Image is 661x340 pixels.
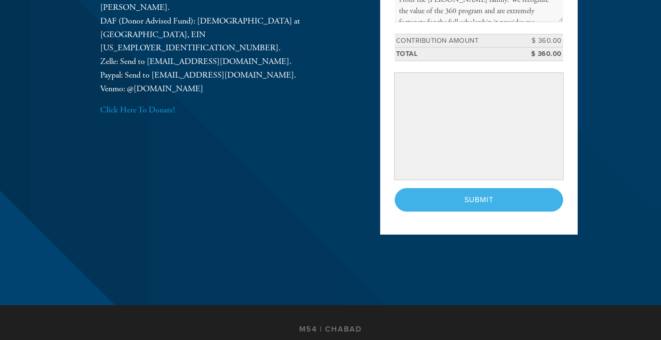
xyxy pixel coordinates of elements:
td: Contribution Amount [395,34,521,47]
td: Total [395,47,521,61]
td: $ 360.00 [521,47,563,61]
a: Click Here To Donate! [100,104,175,115]
td: $ 360.00 [521,34,563,47]
h3: M54 | Chabad [299,325,362,334]
iframe: Secure payment input frame [397,75,561,178]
